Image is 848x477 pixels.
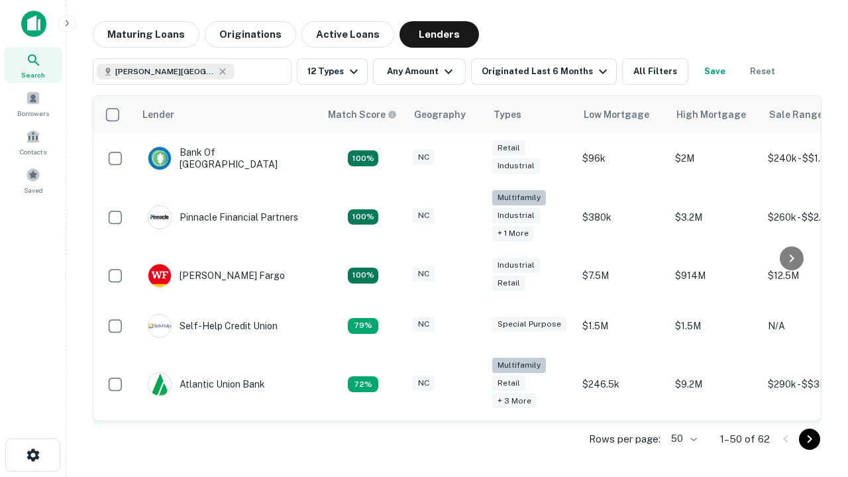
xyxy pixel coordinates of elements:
div: Matching Properties: 15, hasApolloMatch: undefined [348,268,378,284]
div: Capitalize uses an advanced AI algorithm to match your search with the best lender. The match sco... [328,107,397,122]
span: Contacts [20,146,46,157]
div: Retail [492,140,525,156]
td: $914M [668,250,761,301]
button: Save your search to get updates of matches that match your search criteria. [694,58,736,85]
div: + 1 more [492,226,534,241]
div: Multifamily [492,190,546,205]
div: Self-help Credit Union [148,314,278,338]
div: NC [413,208,435,223]
img: capitalize-icon.png [21,11,46,37]
div: Low Mortgage [584,107,649,123]
td: $380k [576,184,668,250]
div: Retail [492,276,525,291]
button: Originations [205,21,296,48]
div: Sale Range [769,107,823,123]
p: 1–50 of 62 [720,431,770,447]
img: picture [148,315,171,337]
button: Go to next page [799,429,820,450]
th: Capitalize uses an advanced AI algorithm to match your search with the best lender. The match sco... [320,96,406,133]
div: NC [413,150,435,165]
div: Atlantic Union Bank [148,372,265,396]
div: Industrial [492,208,540,223]
a: Borrowers [4,85,62,121]
div: Originated Last 6 Months [482,64,611,79]
td: $7.5M [576,250,668,301]
button: Any Amount [373,58,466,85]
img: picture [148,147,171,170]
div: NC [413,317,435,332]
div: Bank Of [GEOGRAPHIC_DATA] [148,146,307,170]
td: $1.5M [668,301,761,351]
div: Matching Properties: 14, hasApolloMatch: undefined [348,150,378,166]
img: picture [148,206,171,229]
div: 50 [666,429,699,449]
th: Geography [406,96,486,133]
div: [PERSON_NAME] Fargo [148,264,285,288]
a: Contacts [4,124,62,160]
p: Rows per page: [589,431,661,447]
td: $3.3M [668,417,761,468]
td: $9.2M [668,351,761,418]
div: Matching Properties: 10, hasApolloMatch: undefined [348,376,378,392]
div: Lender [142,107,174,123]
td: $200k [576,417,668,468]
td: $3.2M [668,184,761,250]
button: Lenders [399,21,479,48]
td: $246.5k [576,351,668,418]
button: 12 Types [297,58,368,85]
iframe: Chat Widget [782,329,848,392]
span: Borrowers [17,108,49,119]
td: $2M [668,133,761,184]
img: picture [148,373,171,396]
div: Industrial [492,258,540,273]
div: Matching Properties: 25, hasApolloMatch: undefined [348,209,378,225]
td: $96k [576,133,668,184]
a: Saved [4,162,62,198]
button: Reset [741,58,784,85]
div: High Mortgage [676,107,746,123]
div: Matching Properties: 11, hasApolloMatch: undefined [348,318,378,334]
div: NC [413,266,435,282]
th: Types [486,96,576,133]
button: Active Loans [301,21,394,48]
div: + 3 more [492,394,537,409]
div: Industrial [492,158,540,174]
button: Originated Last 6 Months [471,58,617,85]
th: Low Mortgage [576,96,668,133]
img: picture [148,264,171,287]
a: Search [4,47,62,83]
div: Types [494,107,521,123]
span: Search [21,70,45,80]
div: Retail [492,376,525,391]
button: All Filters [622,58,688,85]
div: Geography [414,107,466,123]
div: Multifamily [492,358,546,373]
div: Special Purpose [492,317,566,332]
h6: Match Score [328,107,394,122]
span: [PERSON_NAME][GEOGRAPHIC_DATA], [GEOGRAPHIC_DATA] [115,66,215,78]
th: Lender [134,96,320,133]
button: Maturing Loans [93,21,199,48]
div: Pinnacle Financial Partners [148,205,298,229]
div: NC [413,376,435,391]
th: High Mortgage [668,96,761,133]
td: $1.5M [576,301,668,351]
span: Saved [24,185,43,195]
